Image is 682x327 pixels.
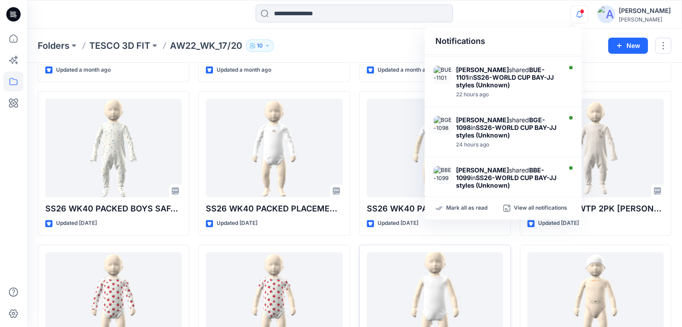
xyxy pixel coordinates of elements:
strong: BUE-1101 [456,66,545,81]
a: SS26 WK40 WTP 2PK SS White - UK-2PK [527,99,664,197]
div: shared in [456,166,559,189]
p: Updated [DATE] [538,219,579,228]
p: Updated a month ago [378,65,432,75]
a: SS26 WK40 PACKED PLACEMENT 5PK SHORT SLEEVE BS [367,99,503,197]
strong: [PERSON_NAME] [456,166,509,174]
strong: SS26-WORLD CUP BAY-JJ styles (Unknown) [456,73,554,89]
button: 10 [246,39,274,52]
img: BGE-1098 [434,116,452,134]
div: [PERSON_NAME] [619,5,671,16]
div: [PERSON_NAME] [619,16,671,23]
a: Folders [38,39,70,52]
p: Updated [DATE] [378,219,418,228]
strong: [PERSON_NAME] [456,66,509,73]
a: SS26 WK40 PACKED BOYS SAFARI 3PK SLEEPSUISTS [45,99,182,197]
p: Updated a month ago [56,65,111,75]
p: Updated [DATE] [56,219,97,228]
p: View all notifications [514,204,567,212]
div: Wednesday, September 24, 2025 16:35 [456,91,559,98]
p: AW22_WK_17/20 [170,39,242,52]
div: Notifications [425,28,582,55]
a: SS26 WK40 PACKED PLACEMENT 5PK LONG SLEEVE BS [206,99,342,197]
strong: SS26-WORLD CUP BAY-JJ styles (Unknown) [456,174,556,189]
p: SS26 WK40 PACKED PLACEMENT 5PK LONG SLEEVE BS [206,202,342,215]
img: BBE-1099 [434,166,452,184]
p: Updated [DATE] [217,219,257,228]
button: New [608,38,648,54]
p: SS26 WK40 PACKED BOYS SAFARI 3PK SLEEPSUISTS [45,202,182,215]
strong: BBE-1099 [456,166,544,181]
div: shared in [456,66,559,89]
p: SS26 WK40 PACKED PLACEMENT 5PK SHORT SLEEVE BS [367,202,503,215]
p: SS26 WK40 WTP 2PK [PERSON_NAME] - UK-2PK [527,202,664,215]
strong: SS26-WORLD CUP BAY-JJ styles (Unknown) [456,124,556,139]
img: BUE-1101 [434,66,452,84]
div: Wednesday, September 24, 2025 14:43 [456,142,559,148]
p: Mark all as read [446,204,487,212]
p: 10 [257,41,263,51]
p: Updated a month ago [217,65,271,75]
strong: BGE-1098 [456,116,545,131]
div: shared in [456,116,559,139]
img: avatar [597,5,615,23]
a: TESCO 3D FIT [89,39,150,52]
strong: [PERSON_NAME] [456,116,509,124]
